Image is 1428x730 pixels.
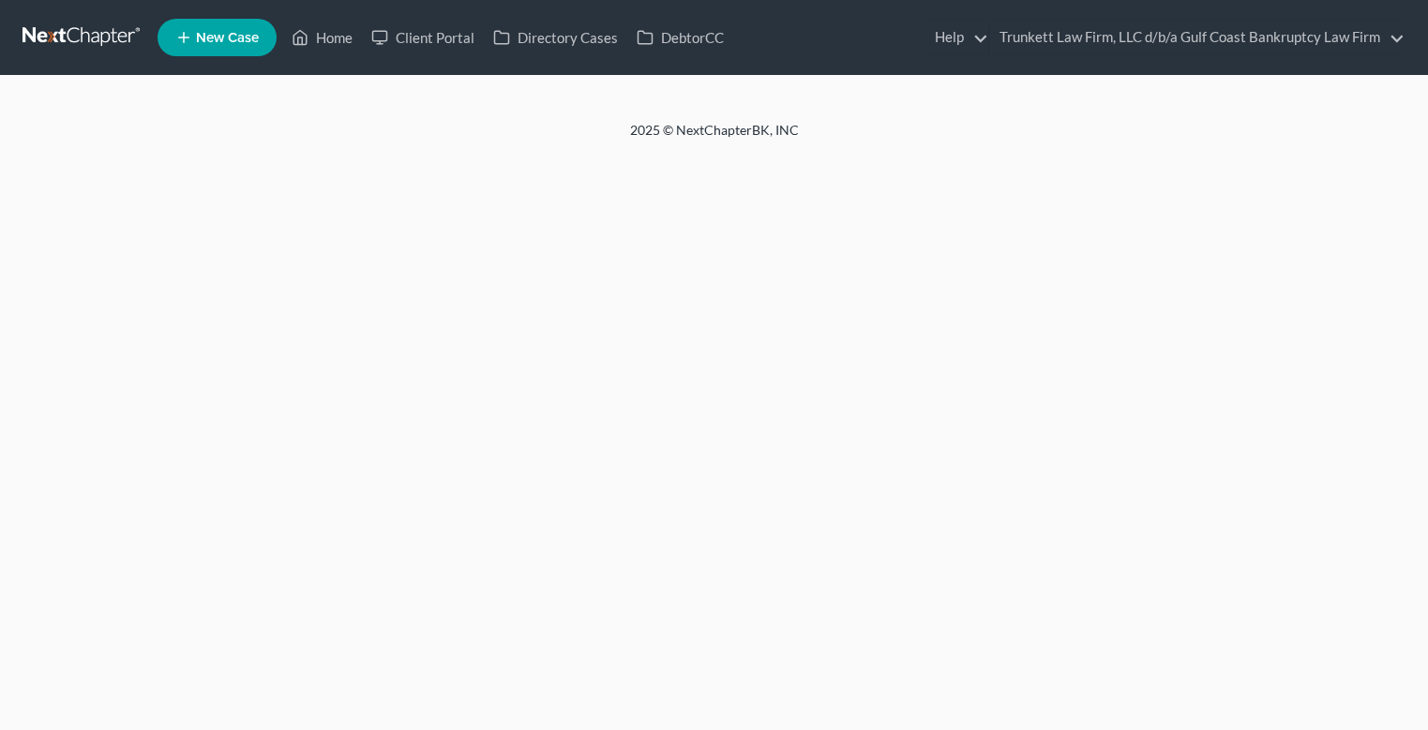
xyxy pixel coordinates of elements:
a: DebtorCC [627,21,733,54]
a: Home [282,21,362,54]
div: 2025 © NextChapterBK, INC [180,121,1249,155]
a: Help [925,21,988,54]
a: Client Portal [362,21,484,54]
new-legal-case-button: New Case [158,19,277,56]
a: Directory Cases [484,21,627,54]
a: Trunkett Law Firm, LLC d/b/a Gulf Coast Bankruptcy Law Firm [990,21,1405,54]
